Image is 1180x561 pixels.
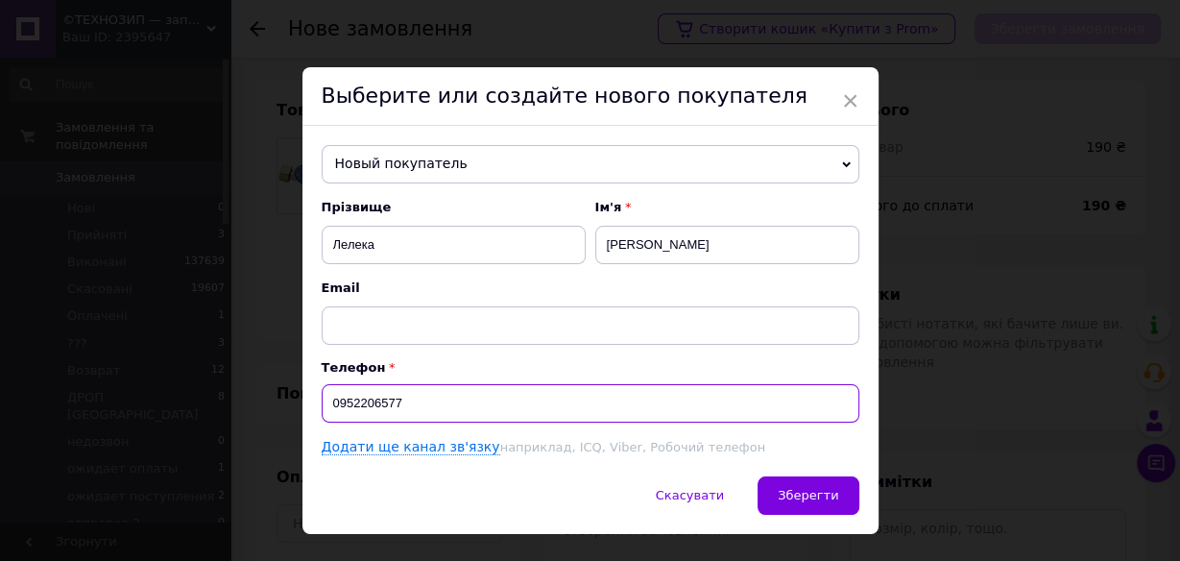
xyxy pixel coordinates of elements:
span: × [842,85,859,117]
input: +38 096 0000000 [322,384,859,423]
span: Прізвище [322,199,586,216]
span: Зберегти [778,488,838,502]
span: наприклад, ICQ, Viber, Робочий телефон [500,440,765,454]
span: Email [322,280,859,297]
input: Наприклад: Іван [595,226,859,264]
div: Выберите или создайте нового покупателя [302,67,879,126]
input: Наприклад: Іванов [322,226,586,264]
p: Телефон [322,360,859,375]
button: Зберегти [758,476,858,515]
span: Скасувати [656,488,724,502]
button: Скасувати [636,476,744,515]
a: Додати ще канал зв'язку [322,439,500,455]
span: Ім'я [595,199,859,216]
span: Новый покупатель [322,145,859,183]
